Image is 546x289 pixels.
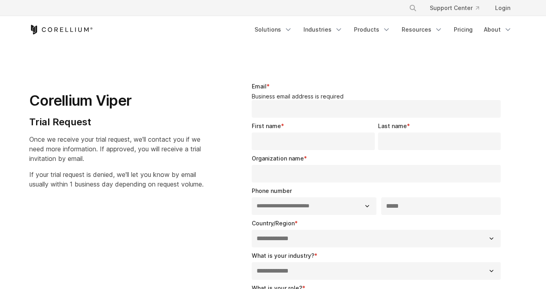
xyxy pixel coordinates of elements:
[250,22,517,37] div: Navigation Menu
[252,122,281,129] span: First name
[252,155,304,162] span: Organization name
[252,252,314,259] span: What is your industry?
[397,22,447,37] a: Resources
[349,22,395,37] a: Products
[29,25,93,34] a: Corellium Home
[406,1,420,15] button: Search
[252,187,292,194] span: Phone number
[252,93,504,100] legend: Business email address is required
[489,1,517,15] a: Login
[479,22,517,37] a: About
[29,92,204,110] h1: Corellium Viper
[449,22,477,37] a: Pricing
[29,171,204,188] span: If your trial request is denied, we'll let you know by email usually within 1 business day depend...
[378,122,407,129] span: Last name
[252,83,267,90] span: Email
[399,1,517,15] div: Navigation Menu
[250,22,297,37] a: Solutions
[423,1,485,15] a: Support Center
[299,22,348,37] a: Industries
[29,116,204,128] h4: Trial Request
[29,135,201,163] span: Once we receive your trial request, we'll contact you if we need more information. If approved, y...
[252,220,295,227] span: Country/Region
